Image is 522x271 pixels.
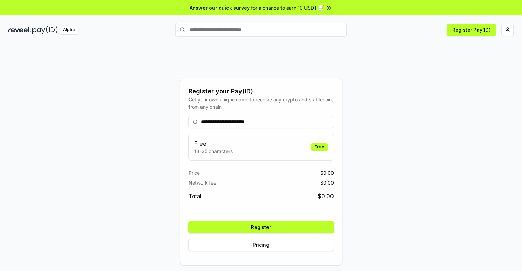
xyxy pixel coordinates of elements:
[194,148,233,155] p: 13-25 characters
[251,4,324,11] span: for a chance to earn 10 USDT 📝
[318,192,334,200] span: $ 0.00
[311,143,328,151] div: Free
[188,86,334,96] div: Register your Pay(ID)
[188,179,216,186] span: Network fee
[320,179,334,186] span: $ 0.00
[188,221,334,233] button: Register
[320,169,334,176] span: $ 0.00
[188,239,334,251] button: Pricing
[447,24,496,36] button: Register Pay(ID)
[8,26,31,34] img: reveel_dark
[32,26,58,34] img: pay_id
[188,192,201,200] span: Total
[188,96,334,110] div: Get your own unique name to receive any crypto and stablecoin, from any chain
[194,139,233,148] h3: Free
[190,4,250,11] span: Answer our quick survey
[188,169,200,176] span: Price
[59,26,78,34] div: Alpha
